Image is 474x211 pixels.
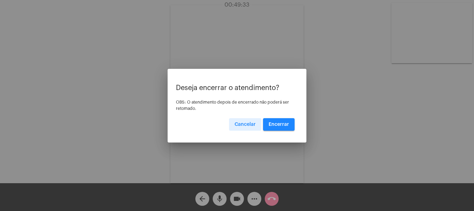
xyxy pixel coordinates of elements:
p: Deseja encerrar o atendimento? [176,84,298,92]
span: Cancelar [235,122,256,127]
span: OBS: O atendimento depois de encerrado não poderá ser retomado. [176,100,289,111]
span: Encerrar [269,122,289,127]
button: Encerrar [263,118,295,131]
button: Cancelar [229,118,261,131]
